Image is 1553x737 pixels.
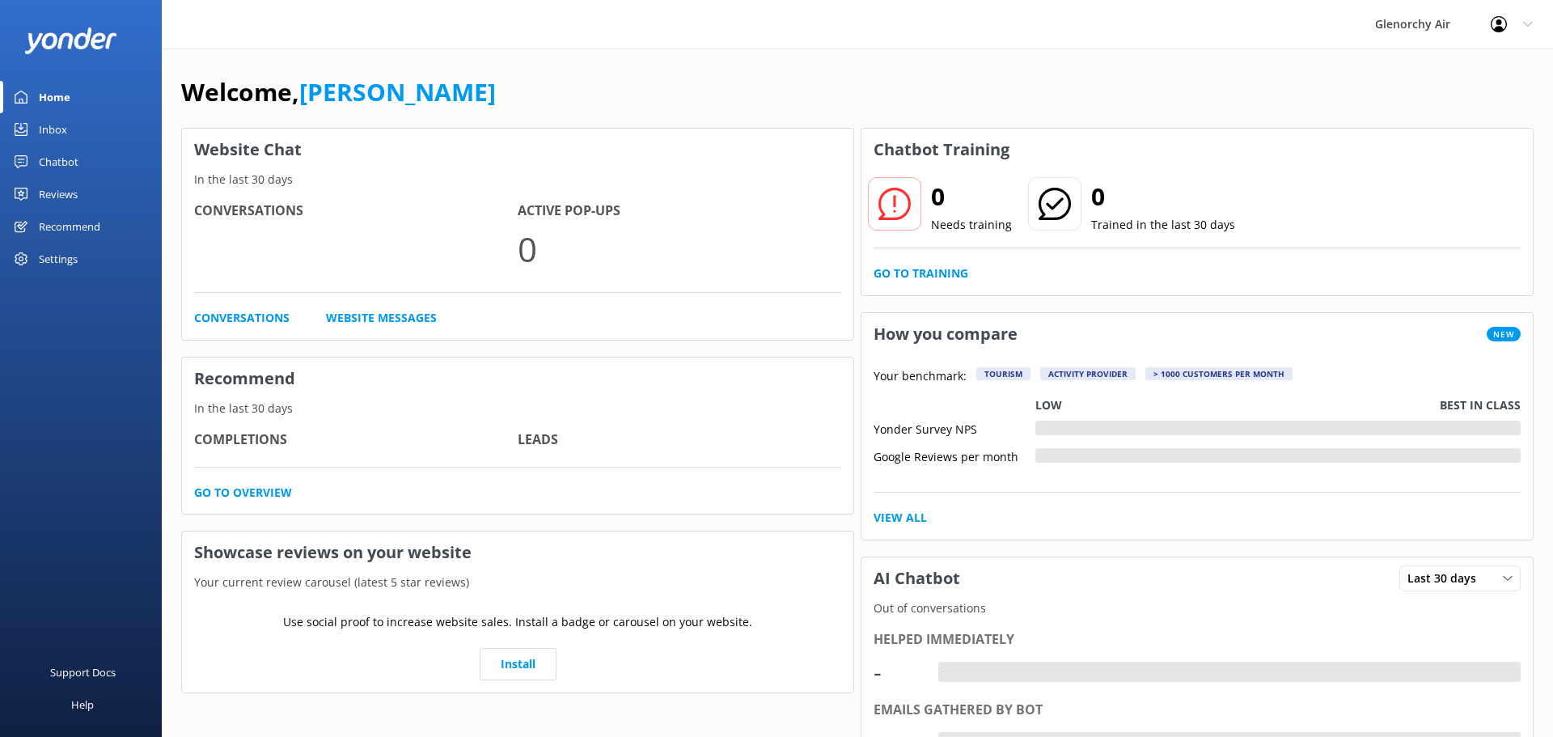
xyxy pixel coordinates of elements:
div: Support Docs [50,656,116,688]
h2: 0 [931,177,1012,216]
div: Tourism [976,367,1030,380]
div: Settings [39,243,78,275]
div: Helped immediately [874,629,1521,650]
a: Website Messages [326,309,437,327]
h3: Website Chat [182,129,853,171]
p: Trained in the last 30 days [1091,216,1235,234]
div: Activity Provider [1040,367,1136,380]
p: 0 [518,222,841,276]
span: Last 30 days [1407,570,1486,587]
h3: Recommend [182,358,853,400]
div: - [938,662,950,683]
a: Install [480,648,556,680]
div: Help [71,688,94,721]
h4: Active Pop-ups [518,201,841,222]
div: Inbox [39,113,67,146]
p: Out of conversations [861,599,1533,617]
a: Conversations [194,309,290,327]
div: - [874,653,922,692]
p: Low [1035,396,1062,414]
p: Your current review carousel (latest 5 star reviews) [182,574,853,591]
a: [PERSON_NAME] [299,75,496,108]
h3: How you compare [861,313,1030,355]
p: Best in class [1440,396,1521,414]
div: > 1000 customers per month [1145,367,1293,380]
h4: Conversations [194,201,518,222]
h3: Chatbot Training [861,129,1022,171]
h3: AI Chatbot [861,557,972,599]
div: Recommend [39,210,100,243]
div: Chatbot [39,146,78,178]
h1: Welcome, [181,73,496,112]
h4: Completions [194,430,518,451]
div: Home [39,81,70,113]
h2: 0 [1091,177,1235,216]
div: Emails gathered by bot [874,700,1521,721]
h4: Leads [518,430,841,451]
p: Your benchmark: [874,367,967,387]
h3: Showcase reviews on your website [182,532,853,574]
span: New [1487,327,1521,341]
p: In the last 30 days [182,171,853,188]
a: Go to overview [194,484,292,502]
p: Needs training [931,216,1012,234]
div: Reviews [39,178,78,210]
img: yonder-white-logo.png [24,28,117,54]
p: In the last 30 days [182,400,853,417]
a: View All [874,509,927,527]
a: Go to Training [874,265,968,282]
div: Yonder Survey NPS [874,421,1035,435]
p: Use social proof to increase website sales. Install a badge or carousel on your website. [283,613,752,631]
div: Google Reviews per month [874,448,1035,463]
